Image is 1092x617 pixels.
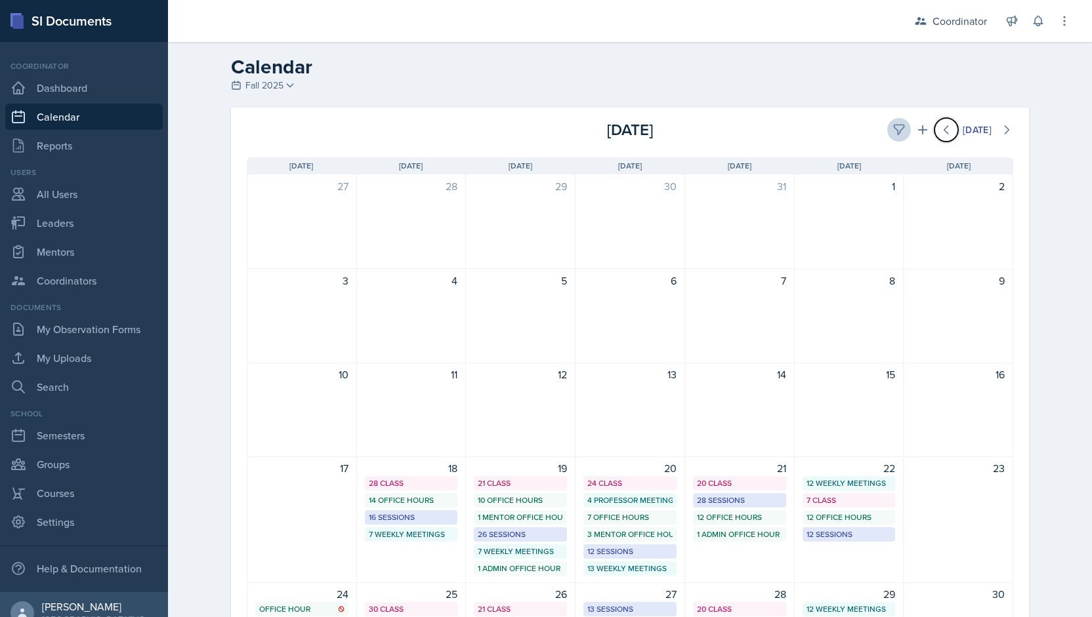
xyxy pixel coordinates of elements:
[365,178,458,194] div: 28
[399,160,423,172] span: [DATE]
[369,494,454,506] div: 14 Office Hours
[502,118,757,142] div: [DATE]
[693,367,786,382] div: 14
[912,178,1005,194] div: 2
[587,563,673,574] div: 13 Weekly Meetings
[478,546,563,557] div: 7 Weekly Meetings
[369,603,454,615] div: 30 Class
[693,586,786,602] div: 28
[5,509,163,535] a: Settings
[587,511,673,523] div: 7 Office Hours
[5,132,163,159] a: Reports
[369,528,454,540] div: 7 Weekly Meetings
[474,273,567,289] div: 5
[912,273,1005,289] div: 9
[587,546,673,557] div: 12 Sessions
[803,273,896,289] div: 8
[5,60,163,72] div: Coordinator
[5,104,163,130] a: Calendar
[693,273,786,289] div: 7
[963,125,992,135] div: [DATE]
[474,460,567,476] div: 19
[912,460,1005,476] div: 23
[803,367,896,382] div: 15
[803,460,896,476] div: 22
[474,178,567,194] div: 29
[245,79,283,92] span: Fall 2025
[587,494,673,506] div: 4 Professor Meetings
[697,477,782,489] div: 20 Class
[478,477,563,489] div: 21 Class
[947,160,971,172] span: [DATE]
[5,167,163,178] div: Users
[583,367,677,382] div: 13
[837,160,861,172] span: [DATE]
[583,460,677,476] div: 20
[693,178,786,194] div: 31
[478,603,563,615] div: 21 Class
[807,477,892,489] div: 12 Weekly Meetings
[5,374,163,400] a: Search
[259,603,345,615] div: Office Hour
[365,367,458,382] div: 11
[587,528,673,540] div: 3 Mentor Office Hours
[365,460,458,476] div: 18
[5,268,163,294] a: Coordinators
[954,119,1000,141] button: [DATE]
[5,181,163,207] a: All Users
[807,511,892,523] div: 12 Office Hours
[697,511,782,523] div: 12 Office Hours
[5,422,163,448] a: Semesters
[697,603,782,615] div: 20 Class
[803,586,896,602] div: 29
[803,178,896,194] div: 1
[42,600,157,613] div: [PERSON_NAME]
[697,494,782,506] div: 28 Sessions
[693,460,786,476] div: 21
[509,160,532,172] span: [DATE]
[583,178,677,194] div: 30
[255,178,348,194] div: 27
[807,528,892,540] div: 12 Sessions
[728,160,751,172] span: [DATE]
[365,586,458,602] div: 25
[583,586,677,602] div: 27
[587,603,673,615] div: 13 Sessions
[807,603,892,615] div: 12 Weekly Meetings
[5,316,163,342] a: My Observation Forms
[478,528,563,540] div: 26 Sessions
[933,13,987,29] div: Coordinator
[369,511,454,523] div: 16 Sessions
[255,273,348,289] div: 3
[255,367,348,382] div: 10
[912,586,1005,602] div: 30
[478,511,563,523] div: 1 Mentor Office Hour
[5,210,163,236] a: Leaders
[807,494,892,506] div: 7 Class
[369,477,454,489] div: 28 Class
[912,367,1005,382] div: 16
[5,302,163,313] div: Documents
[583,273,677,289] div: 6
[474,586,567,602] div: 26
[478,494,563,506] div: 10 Office Hours
[618,160,642,172] span: [DATE]
[478,563,563,574] div: 1 Admin Office Hour
[697,528,782,540] div: 1 Admin Office Hour
[5,408,163,420] div: School
[587,477,673,489] div: 24 Class
[5,345,163,371] a: My Uploads
[5,480,163,506] a: Courses
[5,239,163,265] a: Mentors
[231,55,1029,79] h2: Calendar
[255,460,348,476] div: 17
[255,586,348,602] div: 24
[5,451,163,477] a: Groups
[365,273,458,289] div: 4
[5,555,163,582] div: Help & Documentation
[5,75,163,101] a: Dashboard
[289,160,313,172] span: [DATE]
[474,367,567,382] div: 12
